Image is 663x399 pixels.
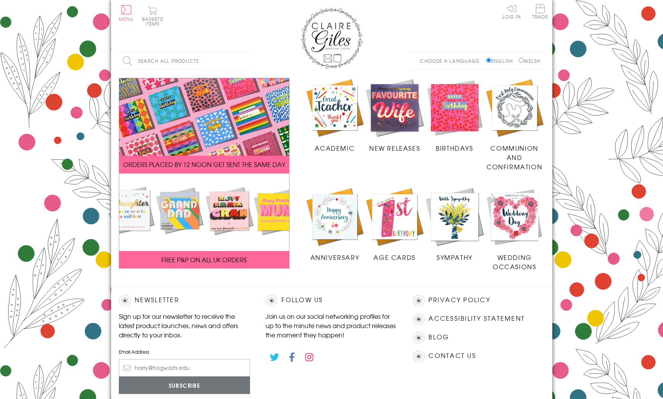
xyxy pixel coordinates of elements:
[119,15,134,22] span: Menu
[437,253,473,262] span: Sympathy
[365,187,425,262] a: Age Cards
[247,52,254,70] input: Search
[301,8,363,69] img: Claire Giles Greetings Cards
[519,57,541,64] label: Welsh
[119,359,250,377] input: harry@hogwarts.edu
[502,4,521,19] a: Log In
[485,78,545,172] a: Communion and Confirmation
[487,143,542,171] span: Communion and Confirmation
[310,253,360,262] span: Anniversary
[493,253,536,271] span: Wedding Occasions
[119,311,250,339] p: Sign up for our newsletter to receive the latest product launches, news and offers directly to yo...
[119,348,250,355] label: Email Address
[428,313,525,324] a: Accessibility Statement
[425,78,485,153] a: Birthdays
[119,5,134,21] button: Menu
[373,253,415,262] span: Age Cards
[532,4,548,21] a: Trade
[142,6,163,26] button: Basket0 items
[486,58,491,63] input: English
[315,143,355,153] span: Academic
[428,351,476,361] a: Contact Us
[436,143,473,153] span: Birthdays
[305,187,365,262] a: Anniversary
[266,295,397,306] h2: Follow Us
[420,57,485,64] p: Choose a language:
[532,4,548,19] span: Trade
[425,187,485,262] a: Sympathy
[119,377,250,394] input: Subscribe
[266,311,397,339] p: Join us on our social networking profiles for up to the minute news and product releases the mome...
[305,78,365,153] a: Academic
[485,187,545,271] a: Wedding Occasions
[369,143,420,153] span: New Releases
[428,332,449,342] a: Blog
[123,160,285,169] span: ORDERS PLACED BY 12 NOON GET SENT THE SAME DAY
[365,78,425,153] a: New Releases
[161,255,247,264] span: FREE P&P ON ALL UK ORDERS
[119,52,254,70] input: Search all products
[428,295,490,305] a: Privacy Policy
[486,57,517,64] label: English
[519,58,524,63] input: Welsh
[119,295,250,306] h2: Newsletter
[146,15,163,27] span: 0 items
